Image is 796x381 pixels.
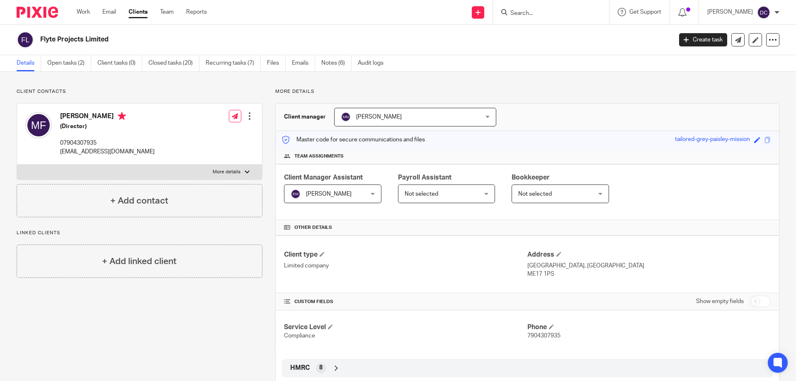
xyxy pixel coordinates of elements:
[291,189,301,199] img: svg%3E
[284,262,527,270] p: Limited company
[757,6,770,19] img: svg%3E
[284,323,527,332] h4: Service Level
[527,323,771,332] h4: Phone
[60,112,155,122] h4: [PERSON_NAME]
[321,55,352,71] a: Notes (6)
[629,9,661,15] span: Get Support
[47,55,91,71] a: Open tasks (2)
[341,112,351,122] img: svg%3E
[284,250,527,259] h4: Client type
[97,55,142,71] a: Client tasks (0)
[17,55,41,71] a: Details
[17,88,262,95] p: Client contacts
[213,169,240,175] p: More details
[356,114,402,120] span: [PERSON_NAME]
[60,122,155,131] h5: (Director)
[284,174,363,181] span: Client Manager Assistant
[510,10,584,17] input: Search
[60,148,155,156] p: [EMAIL_ADDRESS][DOMAIN_NAME]
[284,113,326,121] h3: Client manager
[110,194,168,207] h4: + Add contact
[148,55,199,71] a: Closed tasks (20)
[518,191,552,197] span: Not selected
[527,250,771,259] h4: Address
[282,136,425,144] p: Master code for secure communications and files
[267,55,286,71] a: Files
[527,333,561,339] span: 7904307935
[17,7,58,18] img: Pixie
[398,174,451,181] span: Payroll Assistant
[512,174,550,181] span: Bookkeeper
[206,55,261,71] a: Recurring tasks (7)
[77,8,90,16] a: Work
[129,8,148,16] a: Clients
[294,224,332,231] span: Other details
[40,35,541,44] h2: Flyte Projects Limited
[284,298,527,305] h4: CUSTOM FIELDS
[294,153,344,160] span: Team assignments
[275,88,779,95] p: More details
[527,262,771,270] p: [GEOGRAPHIC_DATA], [GEOGRAPHIC_DATA]
[60,139,155,147] p: 07904307935
[358,55,390,71] a: Audit logs
[118,112,126,120] i: Primary
[17,31,34,49] img: svg%3E
[306,191,352,197] span: [PERSON_NAME]
[102,255,177,268] h4: + Add linked client
[319,364,323,372] span: 8
[17,230,262,236] p: Linked clients
[102,8,116,16] a: Email
[284,333,315,339] span: Compliance
[527,270,771,278] p: ME17 1PS
[290,364,310,372] span: HMRC
[707,8,753,16] p: [PERSON_NAME]
[160,8,174,16] a: Team
[679,33,727,46] a: Create task
[186,8,207,16] a: Reports
[675,135,750,145] div: tailored-grey-paisley-mission
[25,112,52,138] img: svg%3E
[292,55,315,71] a: Emails
[405,191,438,197] span: Not selected
[696,297,744,306] label: Show empty fields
